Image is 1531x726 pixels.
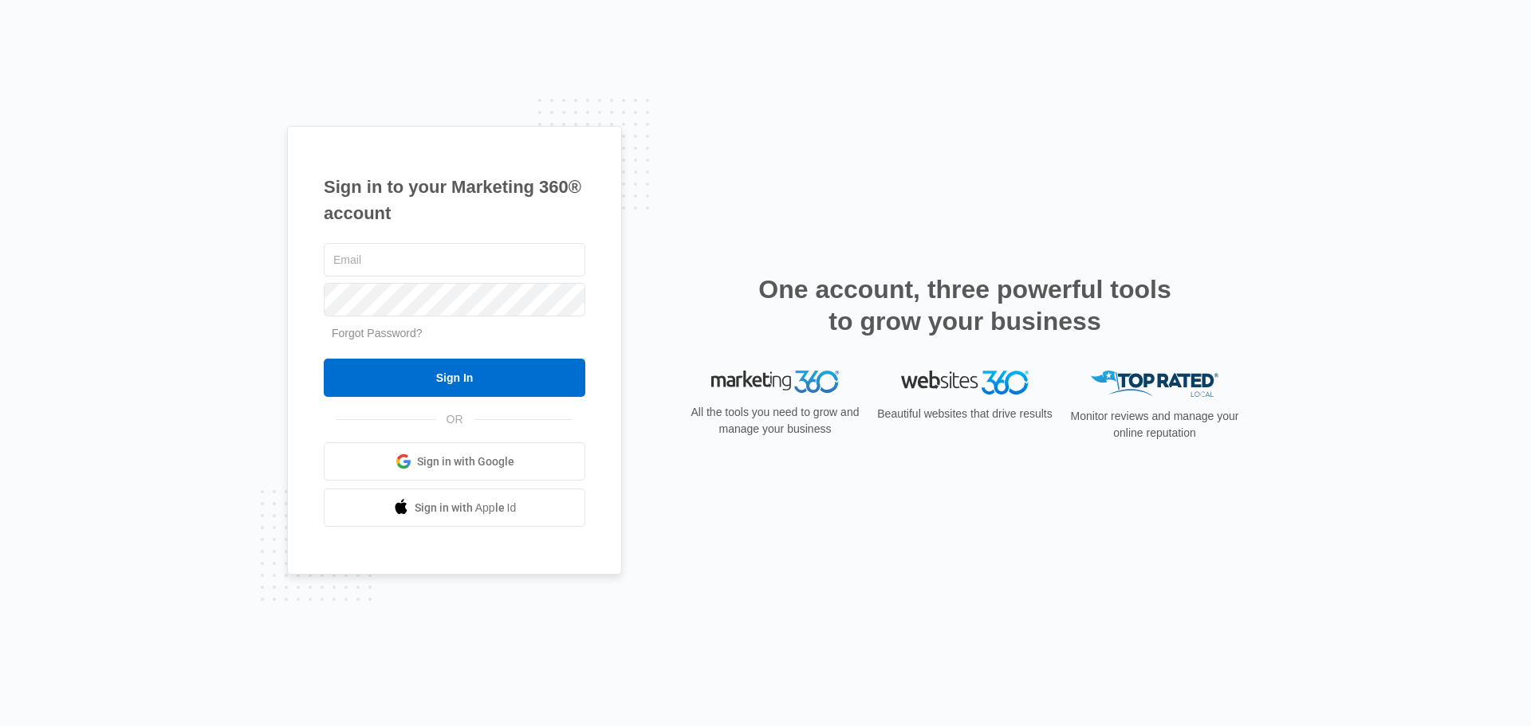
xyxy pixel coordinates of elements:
[711,371,839,393] img: Marketing 360
[901,371,1029,394] img: Websites 360
[754,273,1176,337] h2: One account, three powerful tools to grow your business
[876,406,1054,422] p: Beautiful websites that drive results
[324,174,585,226] h1: Sign in to your Marketing 360® account
[1091,371,1218,397] img: Top Rated Local
[324,442,585,481] a: Sign in with Google
[1065,408,1244,441] p: Monitor reviews and manage your online reputation
[324,359,585,397] input: Sign In
[324,489,585,527] a: Sign in with Apple Id
[435,411,474,428] span: OR
[417,453,514,470] span: Sign in with Google
[324,243,585,277] input: Email
[415,500,517,516] span: Sign in with Apple Id
[332,327,423,339] a: Forgot Password?
[686,404,864,438] p: All the tools you need to grow and manage your business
